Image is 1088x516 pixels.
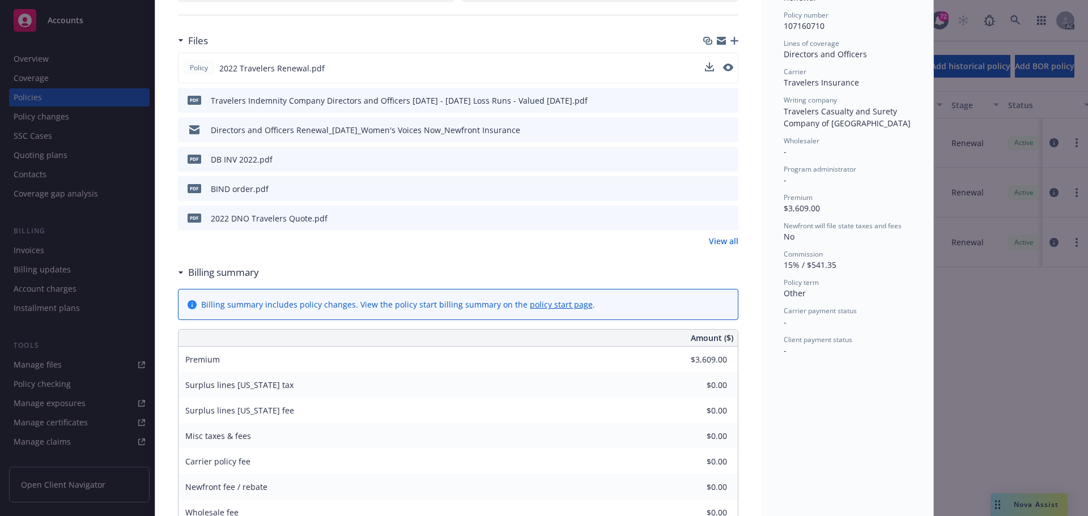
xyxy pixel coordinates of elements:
[784,10,828,20] span: Policy number
[188,184,201,193] span: pdf
[709,235,738,247] a: View all
[784,95,837,105] span: Writing company
[784,306,857,315] span: Carrier payment status
[185,430,251,441] span: Misc taxes & fees
[188,265,259,280] h3: Billing summary
[211,124,520,136] div: Directors and Officers Renewal_[DATE]_Women's Voices Now_Newfront Insurance
[705,153,715,165] button: download file
[784,146,787,157] span: -
[705,62,714,71] button: download file
[211,212,328,224] div: 2022 DNO Travelers Quote.pdf
[784,77,859,88] span: Travelers Insurance
[188,63,210,73] span: Policy
[705,212,715,224] button: download file
[724,183,734,195] button: preview file
[660,377,734,394] input: 0.00
[188,96,201,104] span: pdf
[723,63,733,71] button: preview file
[178,33,208,48] div: Files
[660,428,734,445] input: 0.00
[185,456,250,467] span: Carrier policy fee
[188,214,201,222] span: pdf
[705,62,714,74] button: download file
[211,183,269,195] div: BIND order.pdf
[705,95,715,106] button: download file
[724,95,734,106] button: preview file
[188,33,208,48] h3: Files
[784,317,787,327] span: -
[784,249,823,259] span: Commission
[784,20,824,31] span: 107160710
[784,278,819,287] span: Policy term
[705,124,715,136] button: download file
[724,153,734,165] button: preview file
[784,335,852,344] span: Client payment status
[201,298,595,310] div: Billing summary includes policy changes. View the policy start billing summary on the .
[211,153,273,165] div: DB INV 2022.pdf
[784,345,787,356] span: -
[660,453,734,470] input: 0.00
[724,124,734,136] button: preview file
[723,62,733,74] button: preview file
[530,299,593,310] a: policy start page
[185,379,294,390] span: Surplus lines [US_STATE] tax
[219,62,325,74] span: 2022 Travelers Renewal.pdf
[784,48,911,60] div: Directors and Officers
[188,155,201,163] span: pdf
[784,259,836,270] span: 15% / $541.35
[185,354,220,365] span: Premium
[784,106,911,129] span: Travelers Casualty and Surety Company of [GEOGRAPHIC_DATA]
[185,481,267,492] span: Newfront fee / rebate
[691,332,733,344] span: Amount ($)
[784,39,839,48] span: Lines of coverage
[211,95,588,106] div: Travelers Indemnity Company Directors and Officers [DATE] - [DATE] Loss Runs - Valued [DATE].pdf
[784,231,794,242] span: No
[660,479,734,496] input: 0.00
[784,193,813,202] span: Premium
[660,402,734,419] input: 0.00
[185,405,294,416] span: Surplus lines [US_STATE] fee
[784,221,902,231] span: Newfront will file state taxes and fees
[784,174,787,185] span: -
[724,212,734,224] button: preview file
[178,265,259,280] div: Billing summary
[784,164,856,174] span: Program administrator
[784,67,806,76] span: Carrier
[660,351,734,368] input: 0.00
[784,136,819,146] span: Wholesaler
[705,183,715,195] button: download file
[784,288,806,298] span: Other
[784,203,820,214] span: $3,609.00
